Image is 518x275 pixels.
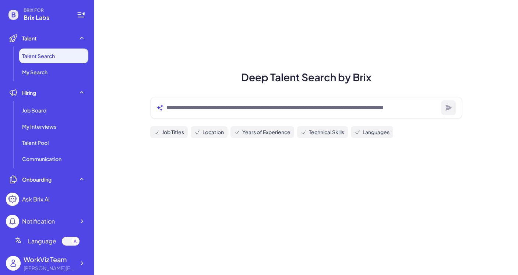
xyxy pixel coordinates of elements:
div: alex@joinbrix.com [24,264,75,272]
span: Language [28,237,56,246]
div: Notification [22,217,55,226]
img: user_logo.png [6,256,21,271]
span: Years of Experience [242,128,290,136]
span: My Interviews [22,123,56,130]
div: Ask Brix AI [22,195,50,204]
span: Hiring [22,89,36,96]
h1: Deep Talent Search by Brix [141,69,471,85]
span: Talent Search [22,52,55,60]
span: Communication [22,155,61,162]
span: Job Board [22,107,46,114]
span: Languages [363,128,390,136]
span: Location [202,128,224,136]
div: WorkViz Team [24,254,75,264]
span: Onboarding [22,176,52,183]
span: My Search [22,68,47,76]
span: Brix Labs [24,13,68,22]
span: Technical Skills [309,128,344,136]
span: Talent [22,35,37,42]
span: Job Titles [162,128,184,136]
span: BRIX FOR [24,7,68,13]
span: Talent Pool [22,139,49,146]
